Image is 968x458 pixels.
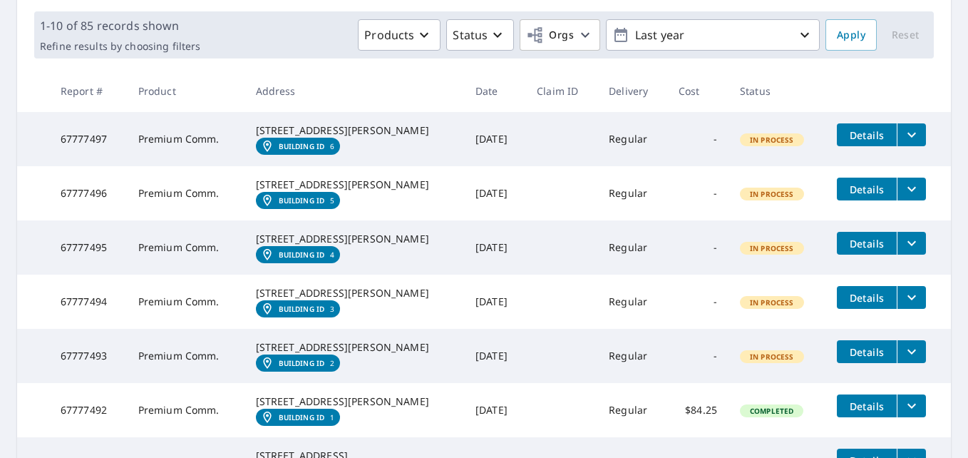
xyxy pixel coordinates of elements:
a: Building ID3 [256,300,341,317]
span: In Process [741,135,803,145]
td: 67777495 [49,220,127,275]
a: Building ID5 [256,192,341,209]
a: Building ID2 [256,355,341,372]
td: Regular [597,383,667,437]
td: - [667,166,728,220]
td: $84.25 [667,383,728,437]
em: Building ID [279,305,325,313]
span: Completed [741,406,802,416]
td: Regular [597,112,667,166]
button: filesDropdownBtn-67777493 [897,340,926,363]
span: In Process [741,297,803,307]
button: Apply [825,19,877,51]
div: [STREET_ADDRESS][PERSON_NAME] [256,123,453,138]
div: [STREET_ADDRESS][PERSON_NAME] [256,178,453,192]
td: [DATE] [464,383,525,437]
button: Products [358,19,441,51]
span: Details [845,183,888,196]
span: Details [845,291,888,305]
a: Building ID4 [256,246,341,263]
th: Cost [667,70,728,112]
button: Status [446,19,514,51]
td: - [667,329,728,383]
span: Apply [837,26,865,44]
span: In Process [741,243,803,253]
button: filesDropdownBtn-67777497 [897,123,926,146]
td: Regular [597,275,667,329]
th: Product [127,70,244,112]
button: detailsBtn-67777492 [837,395,897,417]
td: 67777492 [49,383,127,437]
div: [STREET_ADDRESS][PERSON_NAME] [256,340,453,355]
em: Building ID [279,413,325,422]
td: 67777493 [49,329,127,383]
button: detailsBtn-67777496 [837,178,897,200]
em: Building ID [279,142,325,151]
p: 1-10 of 85 records shown [40,17,200,34]
td: [DATE] [464,112,525,166]
button: filesDropdownBtn-67777492 [897,395,926,417]
button: detailsBtn-67777494 [837,286,897,309]
p: Status [453,26,488,44]
button: detailsBtn-67777497 [837,123,897,146]
td: Regular [597,166,667,220]
td: Premium Comm. [127,166,244,220]
p: Refine results by choosing filters [40,40,200,53]
td: - [667,275,728,329]
td: - [667,220,728,275]
td: [DATE] [464,220,525,275]
button: Last year [606,19,820,51]
div: [STREET_ADDRESS][PERSON_NAME] [256,286,453,300]
td: Premium Comm. [127,112,244,166]
a: Building ID1 [256,409,341,426]
th: Address [244,70,464,112]
span: In Process [741,352,803,362]
button: detailsBtn-67777495 [837,232,897,255]
th: Status [728,70,825,112]
th: Date [464,70,525,112]
em: Building ID [279,196,325,205]
p: Products [364,26,414,44]
td: Premium Comm. [127,275,244,329]
span: Details [845,128,888,142]
a: Building ID6 [256,138,341,155]
span: Details [845,237,888,250]
span: In Process [741,189,803,199]
div: [STREET_ADDRESS][PERSON_NAME] [256,232,453,246]
td: Premium Comm. [127,220,244,275]
th: Report # [49,70,127,112]
p: Last year [629,23,796,48]
button: filesDropdownBtn-67777495 [897,232,926,255]
span: Details [845,400,888,413]
em: Building ID [279,359,325,367]
button: Orgs [520,19,600,51]
td: Premium Comm. [127,329,244,383]
td: 67777494 [49,275,127,329]
button: filesDropdownBtn-67777494 [897,286,926,309]
td: Premium Comm. [127,383,244,437]
th: Delivery [597,70,667,112]
td: [DATE] [464,166,525,220]
td: 67777496 [49,166,127,220]
button: detailsBtn-67777493 [837,340,897,363]
td: Regular [597,220,667,275]
th: Claim ID [525,70,597,112]
td: [DATE] [464,329,525,383]
td: - [667,112,728,166]
span: Details [845,345,888,359]
td: Regular [597,329,667,383]
span: Orgs [526,26,574,44]
em: Building ID [279,250,325,259]
div: [STREET_ADDRESS][PERSON_NAME] [256,395,453,409]
button: filesDropdownBtn-67777496 [897,178,926,200]
td: [DATE] [464,275,525,329]
td: 67777497 [49,112,127,166]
